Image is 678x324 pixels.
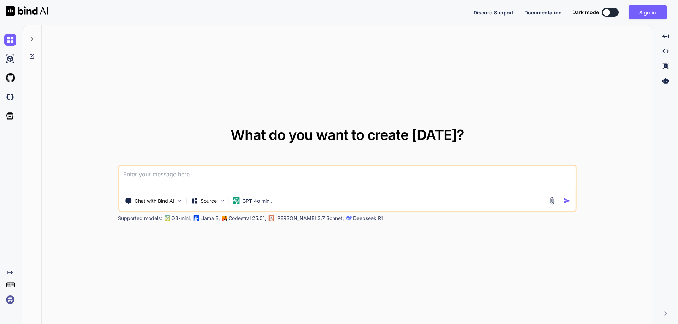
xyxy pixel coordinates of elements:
[193,215,199,221] img: Llama2
[474,10,514,16] span: Discord Support
[4,72,16,84] img: githubLight
[177,198,183,204] img: Pick Tools
[474,9,514,16] button: Discord Support
[242,197,272,204] p: GPT-4o min..
[6,6,48,16] img: Bind AI
[118,215,162,222] p: Supported models:
[548,197,556,205] img: attachment
[201,197,217,204] p: Source
[200,215,220,222] p: Llama 3,
[219,198,225,204] img: Pick Models
[563,197,571,204] img: icon
[222,216,227,221] img: Mistral-AI
[228,215,266,222] p: Codestral 25.01,
[232,197,239,204] img: GPT-4o mini
[4,294,16,306] img: signin
[135,197,174,204] p: Chat with Bind AI
[353,215,383,222] p: Deepseek R1
[4,34,16,46] img: chat
[231,126,464,143] span: What do you want to create [DATE]?
[4,91,16,103] img: darkCloudIdeIcon
[171,215,191,222] p: O3-mini,
[268,215,274,221] img: claude
[629,5,667,19] button: Sign in
[4,53,16,65] img: ai-studio
[275,215,344,222] p: [PERSON_NAME] 3.7 Sonnet,
[524,10,562,16] span: Documentation
[524,9,562,16] button: Documentation
[164,215,170,221] img: GPT-4
[346,215,352,221] img: claude
[572,9,599,16] span: Dark mode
